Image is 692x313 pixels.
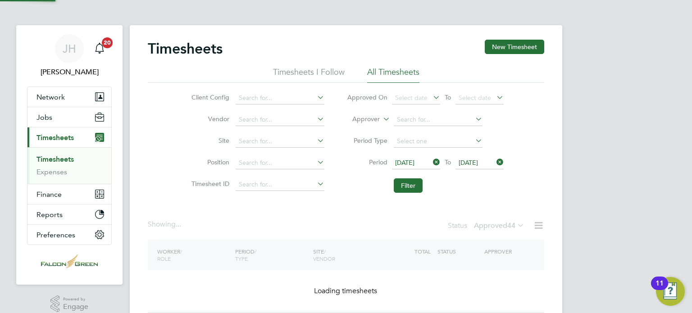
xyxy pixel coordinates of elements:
nav: Main navigation [16,25,123,285]
span: ... [176,220,181,229]
span: Finance [36,190,62,199]
label: Period Type [347,136,387,145]
img: falcongreen-logo-retina.png [41,254,98,268]
span: JH [63,43,76,54]
h2: Timesheets [148,40,223,58]
span: Timesheets [36,133,74,142]
div: Showing [148,220,183,229]
span: [DATE] [459,159,478,167]
span: Jobs [36,113,52,122]
label: Position [189,158,229,166]
label: Timesheet ID [189,180,229,188]
label: Client Config [189,93,229,101]
button: Jobs [27,107,111,127]
li: All Timesheets [367,67,419,83]
input: Select one [394,135,483,148]
div: 11 [656,283,664,295]
label: Site [189,136,229,145]
label: Approved [474,221,524,230]
label: Vendor [189,115,229,123]
button: Open Resource Center, 11 new notifications [656,277,685,306]
span: To [442,156,454,168]
button: Filter [394,178,423,193]
li: Timesheets I Follow [273,67,345,83]
span: Preferences [36,231,75,239]
button: Finance [27,184,111,204]
span: Reports [36,210,63,219]
label: Approver [339,115,380,124]
span: To [442,91,454,103]
a: 20 [91,34,109,63]
button: Timesheets [27,127,111,147]
label: Period [347,158,387,166]
span: Select date [395,94,428,102]
a: Expenses [36,168,67,176]
span: Powered by [63,295,88,303]
input: Search for... [236,92,324,104]
input: Search for... [236,113,324,126]
span: Engage [63,303,88,311]
button: Network [27,87,111,107]
button: New Timesheet [485,40,544,54]
span: John Hearty [27,67,112,77]
input: Search for... [394,113,483,126]
div: Status [448,220,526,232]
div: Timesheets [27,147,111,184]
a: Timesheets [36,155,74,163]
a: Go to home page [27,254,112,268]
a: Powered byEngage [50,295,89,313]
span: [DATE] [395,159,414,167]
span: Network [36,93,65,101]
label: Approved On [347,93,387,101]
span: 44 [507,221,515,230]
span: Select date [459,94,491,102]
input: Search for... [236,178,324,191]
input: Search for... [236,157,324,169]
button: Preferences [27,225,111,245]
input: Search for... [236,135,324,148]
button: Reports [27,204,111,224]
a: JH[PERSON_NAME] [27,34,112,77]
span: 20 [102,37,113,48]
